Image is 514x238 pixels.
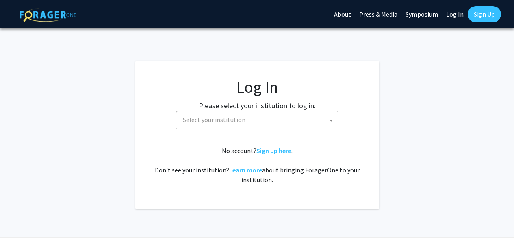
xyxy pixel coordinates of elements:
label: Please select your institution to log in: [199,100,316,111]
span: Select your institution [180,111,338,128]
h1: Log In [152,77,363,97]
a: Learn more about bringing ForagerOne to your institution [229,166,262,174]
div: No account? . Don't see your institution? about bringing ForagerOne to your institution. [152,146,363,185]
img: ForagerOne Logo [20,8,76,22]
span: Select your institution [176,111,338,129]
span: Select your institution [183,116,245,124]
a: Sign up here [256,146,291,155]
a: Sign Up [468,6,501,22]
